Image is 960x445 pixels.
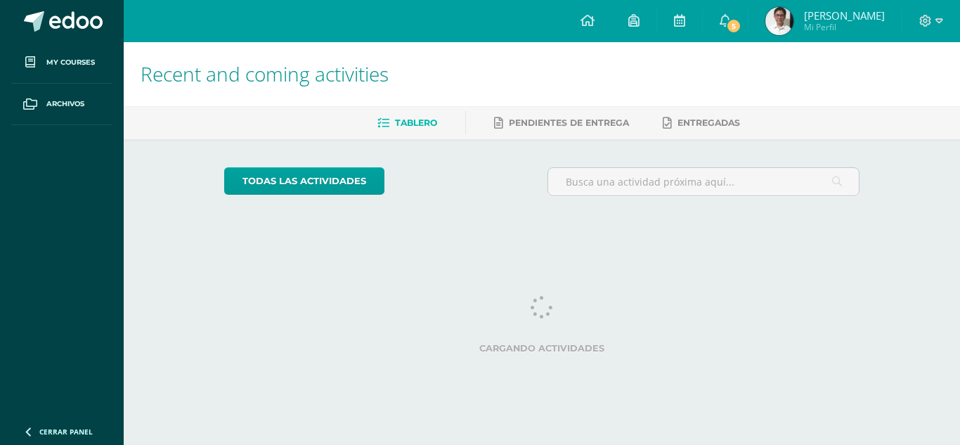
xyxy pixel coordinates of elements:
[509,117,629,128] span: Pendientes de entrega
[377,112,437,134] a: Tablero
[804,8,885,22] span: [PERSON_NAME]
[11,42,112,84] a: My courses
[395,117,437,128] span: Tablero
[804,21,885,33] span: Mi Perfil
[141,60,389,87] span: Recent and coming activities
[46,98,84,110] span: Archivos
[663,112,740,134] a: Entregadas
[494,112,629,134] a: Pendientes de entrega
[765,7,793,35] img: d11e657319e0700392c30c5660fad5bd.png
[548,168,860,195] input: Busca una actividad próxima aquí...
[725,18,741,34] span: 5
[224,167,384,195] a: todas las Actividades
[677,117,740,128] span: Entregadas
[224,343,860,354] label: Cargando actividades
[39,427,93,437] span: Cerrar panel
[11,84,112,125] a: Archivos
[46,57,95,68] span: My courses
